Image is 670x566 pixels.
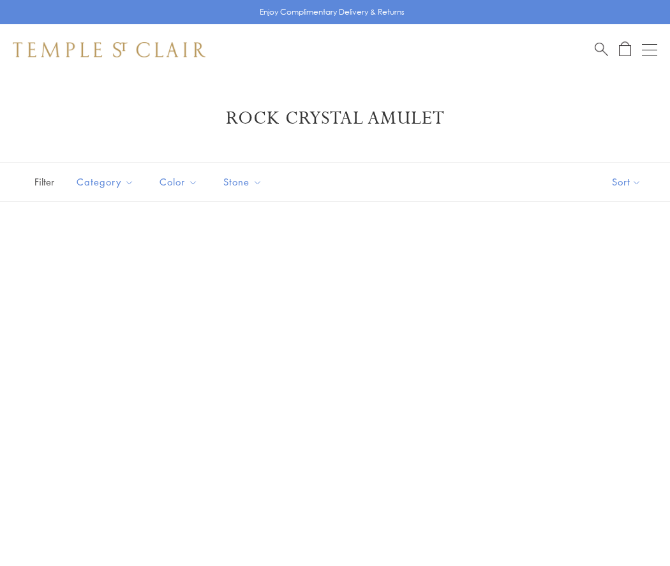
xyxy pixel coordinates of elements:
[153,174,207,190] span: Color
[619,41,631,57] a: Open Shopping Bag
[70,174,144,190] span: Category
[214,168,272,196] button: Stone
[595,41,608,57] a: Search
[642,42,657,57] button: Open navigation
[32,107,638,130] h1: Rock Crystal Amulet
[13,42,205,57] img: Temple St. Clair
[583,163,670,201] button: Show sort by
[217,174,272,190] span: Stone
[67,168,144,196] button: Category
[260,6,405,18] p: Enjoy Complimentary Delivery & Returns
[150,168,207,196] button: Color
